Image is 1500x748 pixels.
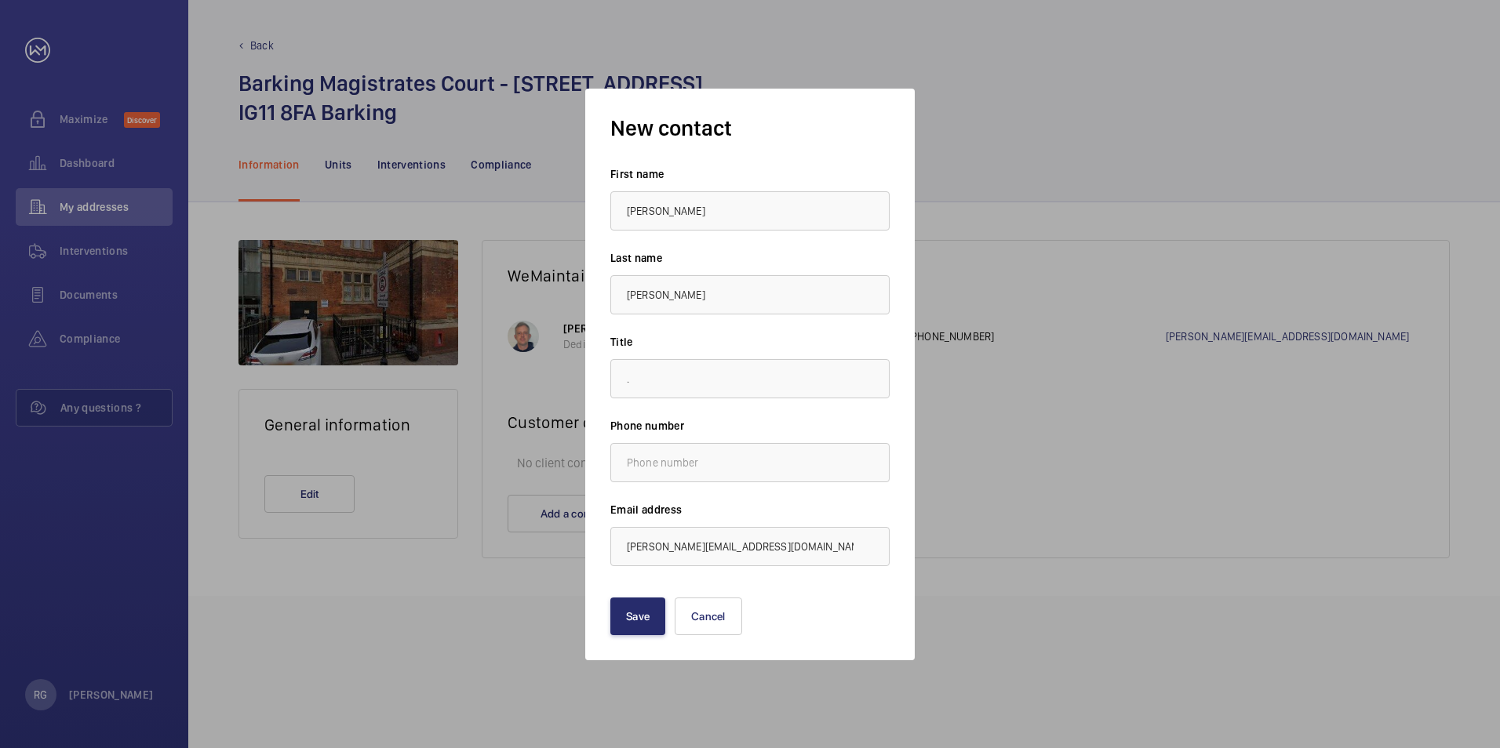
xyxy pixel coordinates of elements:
[610,359,890,398] input: Title
[610,191,890,231] input: First name
[610,166,890,182] label: First name
[610,418,890,434] label: Phone number
[610,527,890,566] input: Email address
[610,334,890,350] label: Title
[675,597,742,635] button: Cancel
[610,250,890,266] label: Last name
[610,114,890,143] h3: New contact
[610,275,890,314] input: Last name
[610,443,890,482] input: Phone number
[610,597,665,635] button: Save
[610,502,890,517] label: Email address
